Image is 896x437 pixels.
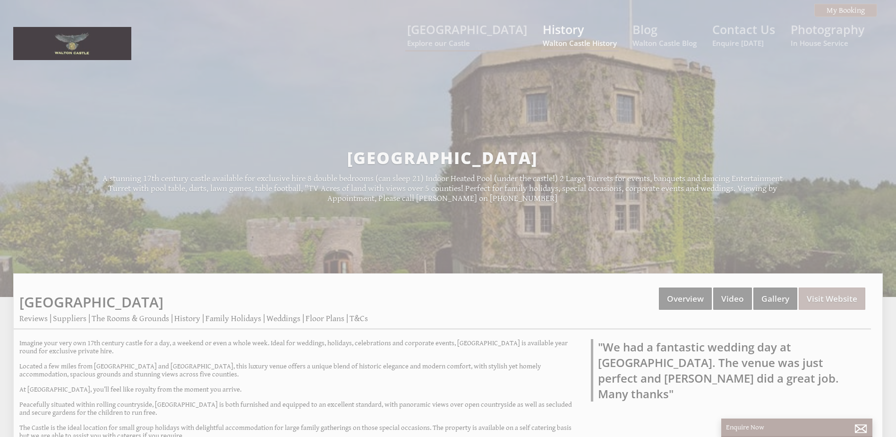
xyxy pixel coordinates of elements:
[753,288,797,310] a: Gallery
[99,174,786,203] p: A stunning 17th century castle available for exclusive hire 8 double bedrooms (can sleep 21) Indo...
[350,314,368,323] a: T&Cs
[543,21,617,48] a: HistoryWalton Castle History
[659,288,712,310] a: Overview
[407,21,527,48] a: [GEOGRAPHIC_DATA]Explore our Castle
[712,21,775,48] a: Contact UsEnquire [DATE]
[53,314,86,323] a: Suppliers
[266,314,300,323] a: Weddings
[19,385,580,393] p: At [GEOGRAPHIC_DATA], you’ll feel like royalty from the moment you arrive.
[407,38,527,48] small: Explore our Castle
[13,27,131,60] img: Walton Castle
[19,339,580,355] p: Imagine your very own 17th century castle for a day, a weekend or even a whole week. Ideal for we...
[791,38,864,48] small: In House Service
[814,4,877,17] a: My Booking
[99,147,786,169] h2: [GEOGRAPHIC_DATA]
[19,314,48,323] a: Reviews
[174,314,200,323] a: History
[19,292,163,312] a: [GEOGRAPHIC_DATA]
[799,288,865,310] a: Visit Website
[791,21,864,48] a: PhotographyIn House Service
[713,288,752,310] a: Video
[92,314,169,323] a: The Rooms & Grounds
[591,339,865,402] blockquote: "We had a fantastic wedding day at [GEOGRAPHIC_DATA]. The venue was just perfect and [PERSON_NAME...
[726,423,868,431] p: Enquire Now
[205,314,261,323] a: Family Holidays
[19,362,580,378] p: Located a few miles from [GEOGRAPHIC_DATA] and [GEOGRAPHIC_DATA], this luxury venue offers a uniq...
[712,38,775,48] small: Enquire [DATE]
[632,21,697,48] a: BlogWalton Castle Blog
[306,314,344,323] a: Floor Plans
[543,38,617,48] small: Walton Castle History
[19,401,580,417] p: Peacefully situated within rolling countryside, [GEOGRAPHIC_DATA] is both furnished and equipped ...
[632,38,697,48] small: Walton Castle Blog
